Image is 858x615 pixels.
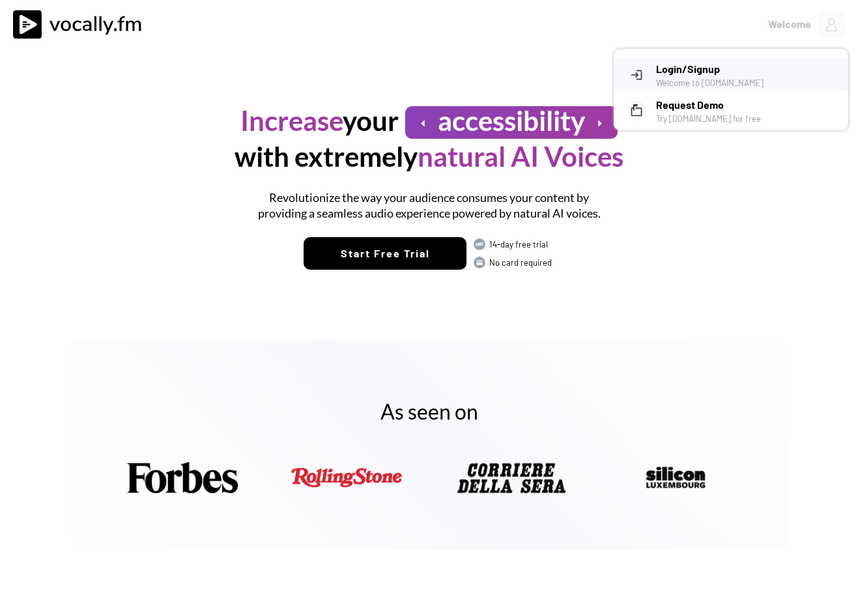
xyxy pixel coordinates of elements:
[656,77,838,89] div: Welcome to [DOMAIN_NAME]
[656,113,838,124] div: Try [DOMAIN_NAME] for free
[415,115,431,132] button: arrow_left
[630,68,643,81] button: login
[489,257,554,268] div: No card required
[240,103,399,139] h1: your
[489,238,554,250] div: 14-day free trial
[240,104,343,137] font: Increase
[656,61,838,77] h3: Login/Signup
[291,455,402,500] img: rolling.png
[456,455,567,500] img: Corriere-della-Sera-LOGO-FAT-2.webp
[438,103,585,139] h1: accessibility
[304,237,466,270] button: Start Free Trial
[818,11,845,38] img: Profile%20Placeholder.png
[127,455,238,500] img: Forbes.png
[768,16,811,32] div: Welcome
[630,104,643,117] button: markunread_mailbox
[620,455,731,500] img: silicon_logo_MINIMUMsize_web.png
[473,238,486,251] img: FREE.svg
[113,398,745,425] h2: As seen on
[13,10,150,39] img: vocally%20logo.svg
[473,256,486,269] img: CARD.svg
[656,97,838,113] h3: Request Demo
[418,140,623,173] font: natural AI Voices
[235,139,623,175] h1: with extremely
[250,190,608,221] h1: Revolutionize the way your audience consumes your content by providing a seamless audio experienc...
[592,115,608,132] button: arrow_right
